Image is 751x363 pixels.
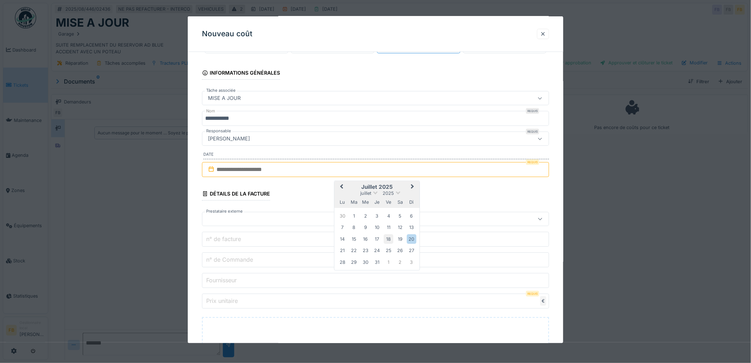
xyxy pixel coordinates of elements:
label: n° de Commande [205,255,254,264]
label: Tâche associée [205,87,237,94]
div: Choose lundi 30 juin 2025 [338,211,347,221]
div: Choose samedi 12 juillet 2025 [395,223,405,232]
div: Choose vendredi 4 juillet 2025 [384,211,393,221]
label: Nom [205,108,216,114]
span: juillet [360,191,371,196]
button: Previous Month [335,182,346,193]
div: lundi [338,197,347,207]
div: Choose vendredi 11 juillet 2025 [384,223,393,232]
div: Choose jeudi 3 juillet 2025 [372,211,382,221]
div: Choose lundi 7 juillet 2025 [338,223,347,232]
div: Choose jeudi 10 juillet 2025 [372,223,382,232]
div: Informations générales [202,68,280,80]
div: Choose jeudi 17 juillet 2025 [372,234,382,244]
label: Responsable [205,128,232,134]
h2: juillet 2025 [334,184,420,190]
div: Choose samedi 5 juillet 2025 [395,211,405,221]
div: Choose vendredi 18 juillet 2025 [384,234,393,244]
div: Choose lundi 14 juillet 2025 [338,234,347,244]
div: Choose dimanche 6 juillet 2025 [407,211,416,221]
div: Détails de la facture [202,188,270,201]
div: Choose dimanche 27 juillet 2025 [407,246,416,255]
div: mardi [349,197,359,207]
div: Choose samedi 19 juillet 2025 [395,234,405,244]
div: jeudi [372,197,382,207]
div: Choose vendredi 25 juillet 2025 [384,246,393,255]
div: Choose dimanche 3 août 2025 [407,257,416,267]
h3: Nouveau coût [202,30,252,38]
div: Choose mardi 15 juillet 2025 [349,234,359,244]
button: Next Month [407,182,419,193]
div: Requis [526,108,539,114]
label: Prestataire externe [205,208,244,214]
div: Choose dimanche 20 juillet 2025 [407,234,416,244]
div: Choose samedi 26 juillet 2025 [395,246,405,255]
div: Choose mardi 22 juillet 2025 [349,246,359,255]
label: Fournisseur [205,276,238,284]
div: Choose mercredi 30 juillet 2025 [361,257,370,267]
div: Choose mercredi 2 juillet 2025 [361,211,370,221]
div: € [540,296,546,306]
div: Month juillet, 2025 [337,210,417,268]
div: dimanche [407,197,416,207]
div: Choose samedi 2 août 2025 [395,257,405,267]
div: Choose mercredi 16 juillet 2025 [361,234,370,244]
div: vendredi [384,197,393,207]
div: [PERSON_NAME] [205,135,253,143]
div: Requis [526,291,539,297]
div: Choose jeudi 31 juillet 2025 [372,257,382,267]
div: Choose dimanche 13 juillet 2025 [407,223,416,232]
div: Choose lundi 28 juillet 2025 [338,257,347,267]
div: Choose lundi 21 juillet 2025 [338,246,347,255]
div: Choose mercredi 23 juillet 2025 [361,246,370,255]
div: Choose mardi 29 juillet 2025 [349,257,359,267]
div: Choose mercredi 9 juillet 2025 [361,223,370,232]
label: Date [203,151,549,159]
div: samedi [395,197,405,207]
div: Choose vendredi 1 août 2025 [384,257,393,267]
div: Choose mardi 1 juillet 2025 [349,211,359,221]
div: Requis [526,159,539,165]
div: MISE A JOUR [205,94,243,102]
div: mercredi [361,197,370,207]
div: Choose mardi 8 juillet 2025 [349,223,359,232]
div: Choose jeudi 24 juillet 2025 [372,246,382,255]
label: Prix unitaire [205,297,239,305]
label: n° de facture [205,235,242,243]
span: 2025 [383,191,394,196]
div: Requis [526,129,539,134]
